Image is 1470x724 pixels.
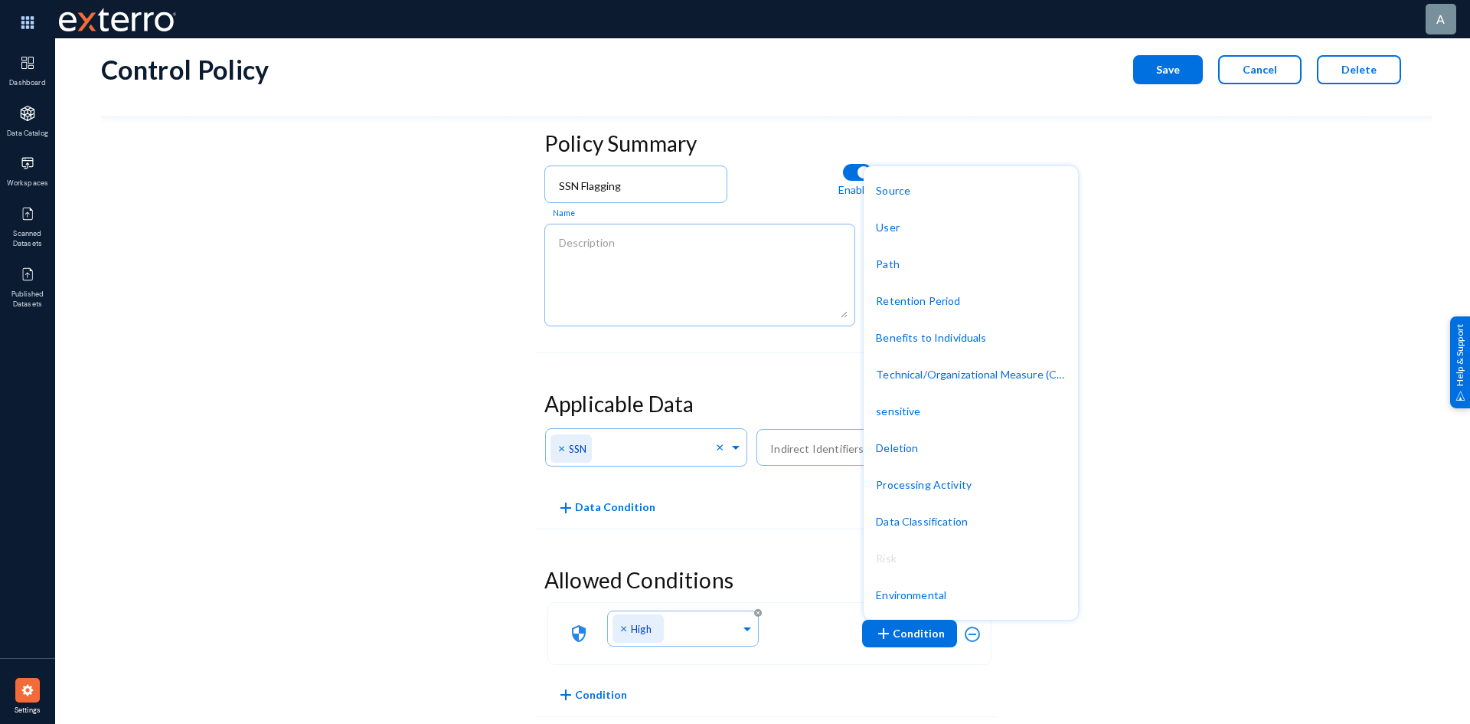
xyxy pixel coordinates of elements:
button: User [864,209,1078,246]
button: Risk [864,540,1078,577]
button: Path [864,246,1078,283]
button: Source [864,172,1078,209]
button: Retention Period [864,283,1078,319]
button: Benefits to Individuals [864,319,1078,356]
button: Deletion [864,430,1078,467]
button: Processing Activity [864,467,1078,503]
button: Environmental [864,577,1078,614]
button: Data Classification [864,503,1078,540]
button: Technical/Organizational Measure (Controls) [864,356,1078,393]
button: sensitive [864,393,1078,430]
